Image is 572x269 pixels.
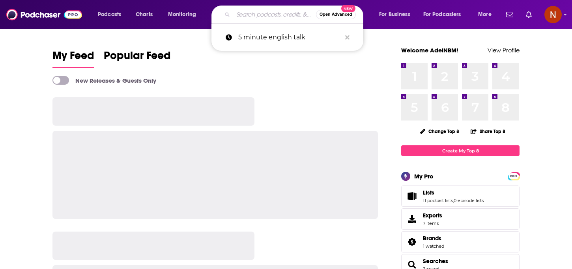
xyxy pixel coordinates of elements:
span: For Business [379,9,410,20]
span: Brands [401,231,520,252]
a: Brands [404,236,420,247]
p: 5 minute english talk [238,27,341,48]
a: My Feed [52,49,94,68]
a: View Profile [488,46,520,54]
a: Popular Feed [104,49,171,68]
button: Open AdvancedNew [316,10,356,19]
span: Exports [423,212,442,219]
span: For Podcasters [423,9,461,20]
a: 0 episode lists [454,198,484,203]
a: Exports [401,208,520,230]
span: Open Advanced [320,13,352,17]
button: open menu [374,8,420,21]
span: Brands [423,235,441,242]
div: Search podcasts, credits, & more... [219,6,371,24]
span: Lists [423,189,434,196]
a: 1 watched [423,243,444,249]
a: Brands [423,235,444,242]
button: open menu [473,8,501,21]
a: Show notifications dropdown [523,8,535,21]
div: My Pro [414,173,434,180]
span: Charts [136,9,153,20]
input: Search podcasts, credits, & more... [233,8,316,21]
span: Logged in as AdelNBM [544,6,562,23]
span: New [341,5,355,12]
img: Podchaser - Follow, Share and Rate Podcasts [6,7,82,22]
span: Lists [401,186,520,207]
a: New Releases & Guests Only [52,76,156,85]
span: Monitoring [168,9,196,20]
button: Share Top 8 [470,124,506,139]
button: open menu [163,8,206,21]
a: Show notifications dropdown [503,8,516,21]
a: 5 minute english talk [211,27,363,48]
button: open menu [418,8,473,21]
span: My Feed [52,49,94,67]
button: Show profile menu [544,6,562,23]
a: 11 podcast lists [423,198,453,203]
a: Lists [423,189,484,196]
a: Create My Top 8 [401,145,520,156]
span: 7 items [423,221,442,226]
a: Searches [423,258,448,265]
span: Exports [404,213,420,224]
span: Popular Feed [104,49,171,67]
button: Change Top 8 [415,126,464,136]
a: Lists [404,191,420,202]
img: User Profile [544,6,562,23]
a: PRO [509,173,518,179]
a: Welcome AdelNBM! [401,46,458,54]
span: More [478,9,492,20]
button: open menu [92,8,131,21]
a: Charts [131,8,157,21]
span: Podcasts [98,9,121,20]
